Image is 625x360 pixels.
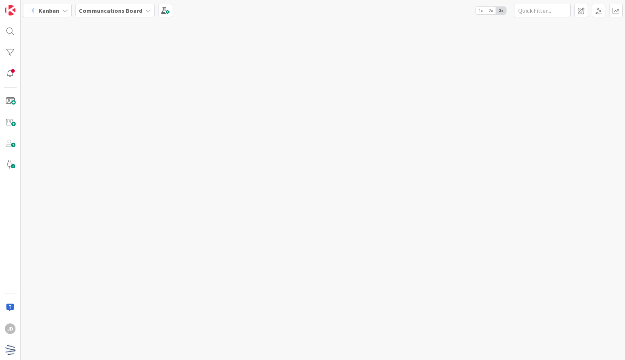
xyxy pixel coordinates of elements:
[5,345,15,355] img: avatar
[496,7,506,14] span: 3x
[486,7,496,14] span: 2x
[79,7,142,14] b: Communcations Board
[5,323,15,334] div: JD
[5,5,15,15] img: Visit kanbanzone.com
[38,6,59,15] span: Kanban
[514,4,571,17] input: Quick Filter...
[476,7,486,14] span: 1x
